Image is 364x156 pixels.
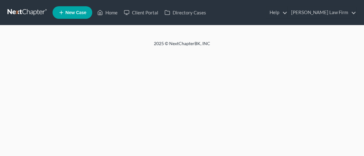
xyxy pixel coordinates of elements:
[266,7,287,18] a: Help
[32,40,332,52] div: 2025 © NextChapterBK, INC
[288,7,356,18] a: [PERSON_NAME] Law Firm
[161,7,209,18] a: Directory Cases
[94,7,121,18] a: Home
[53,6,92,19] new-legal-case-button: New Case
[121,7,161,18] a: Client Portal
